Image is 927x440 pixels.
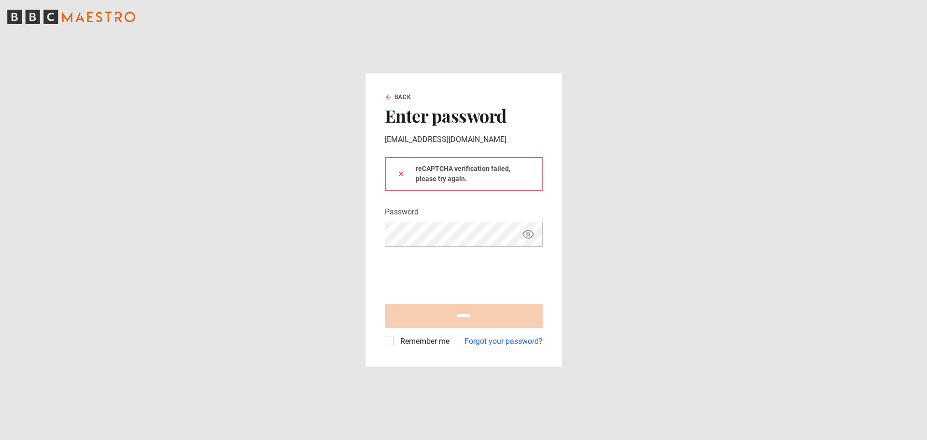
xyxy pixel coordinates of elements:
label: Password [385,206,419,218]
a: Back [385,93,412,101]
button: Show password [520,226,536,243]
span: Back [394,93,412,101]
iframe: reCAPTCHA [385,255,532,292]
div: reCAPTCHA verification failed, please try again. [385,157,543,191]
h2: Enter password [385,105,543,126]
svg: BBC Maestro [7,10,135,24]
p: [EMAIL_ADDRESS][DOMAIN_NAME] [385,134,543,145]
label: Remember me [396,336,449,347]
a: Forgot your password? [464,336,543,347]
